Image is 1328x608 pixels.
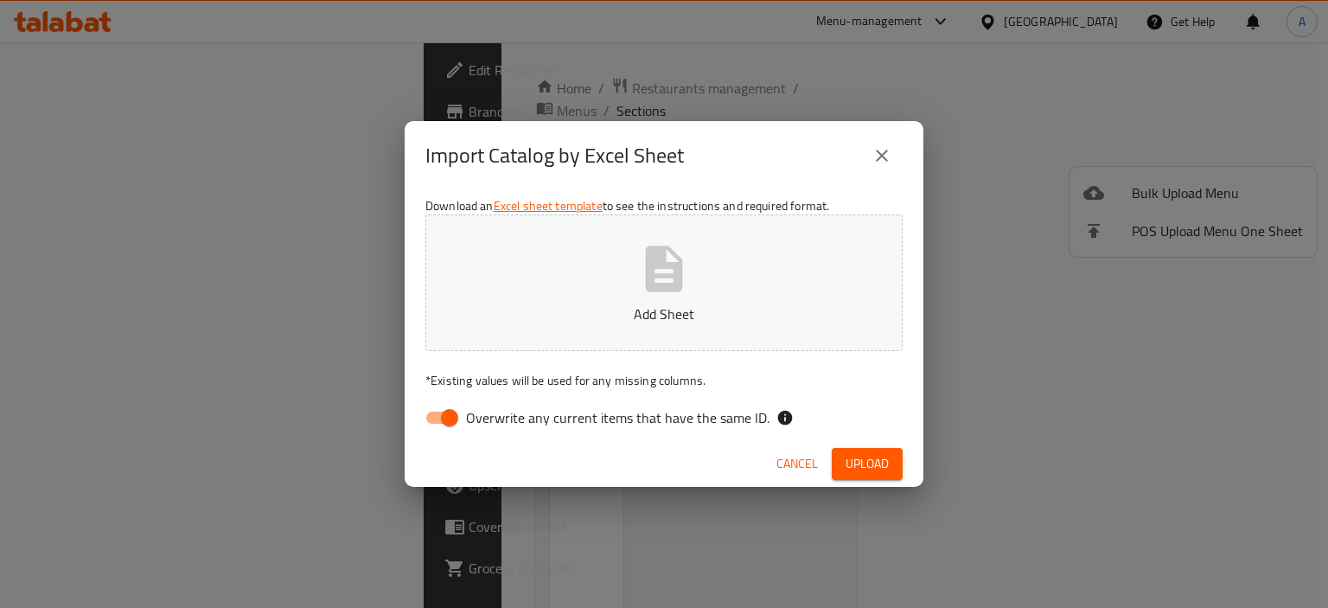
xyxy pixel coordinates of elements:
p: Add Sheet [452,304,876,324]
span: Cancel [776,453,818,475]
button: Cancel [769,448,825,480]
span: Overwrite any current items that have the same ID. [466,407,769,428]
span: Upload [846,453,889,475]
h2: Import Catalog by Excel Sheet [425,142,684,170]
svg: If the overwrite option isn't selected, then the items that match an existing ID will be ignored ... [776,409,794,426]
button: close [861,135,903,176]
p: Existing values will be used for any missing columns. [425,372,903,389]
div: Download an to see the instructions and required format. [405,190,923,441]
button: Upload [832,448,903,480]
a: Excel sheet template [494,195,603,217]
button: Add Sheet [425,214,903,351]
